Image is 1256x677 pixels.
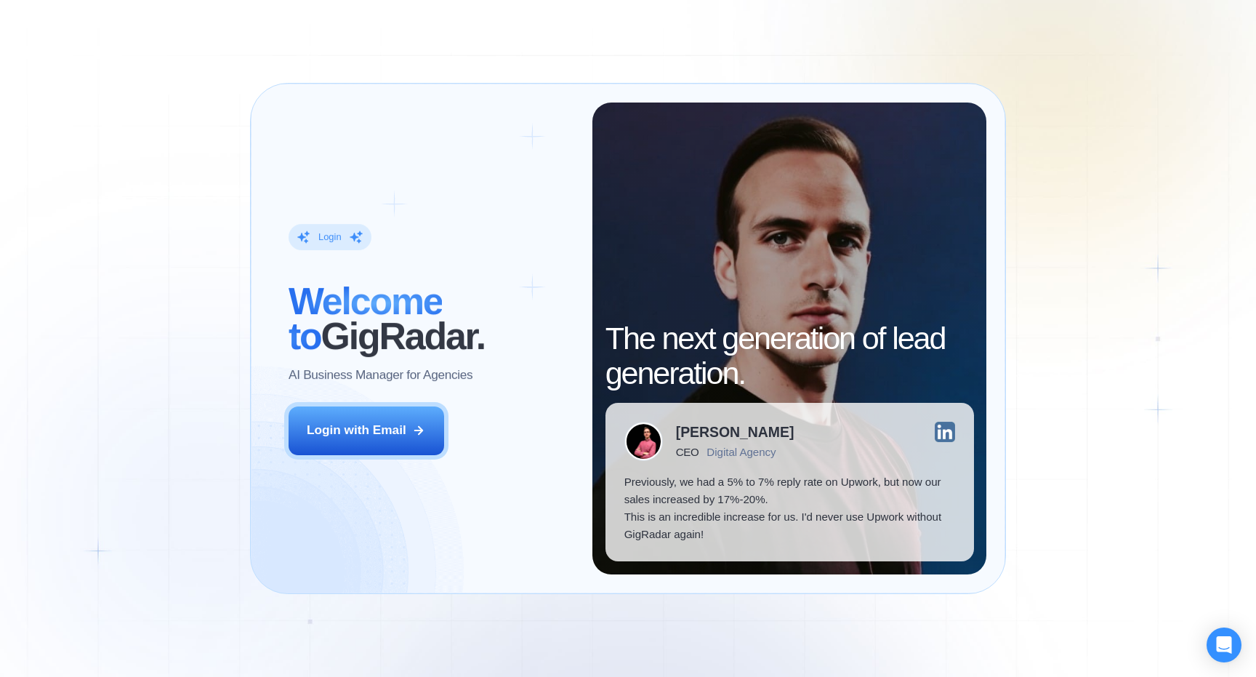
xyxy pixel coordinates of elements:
[289,280,442,357] span: Welcome to
[706,446,776,458] div: Digital Agency
[676,425,794,439] div: [PERSON_NAME]
[289,366,472,384] p: AI Business Manager for Agencies
[624,473,955,542] p: Previously, we had a 5% to 7% reply rate on Upwork, but now our sales increased by 17%-20%. This ...
[307,422,406,439] div: Login with Email
[676,446,699,458] div: CEO
[289,284,574,353] h2: ‍ GigRadar.
[318,231,342,243] div: Login
[605,321,974,390] h2: The next generation of lead generation.
[289,406,444,455] button: Login with Email
[1207,628,1241,662] div: Open Intercom Messenger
